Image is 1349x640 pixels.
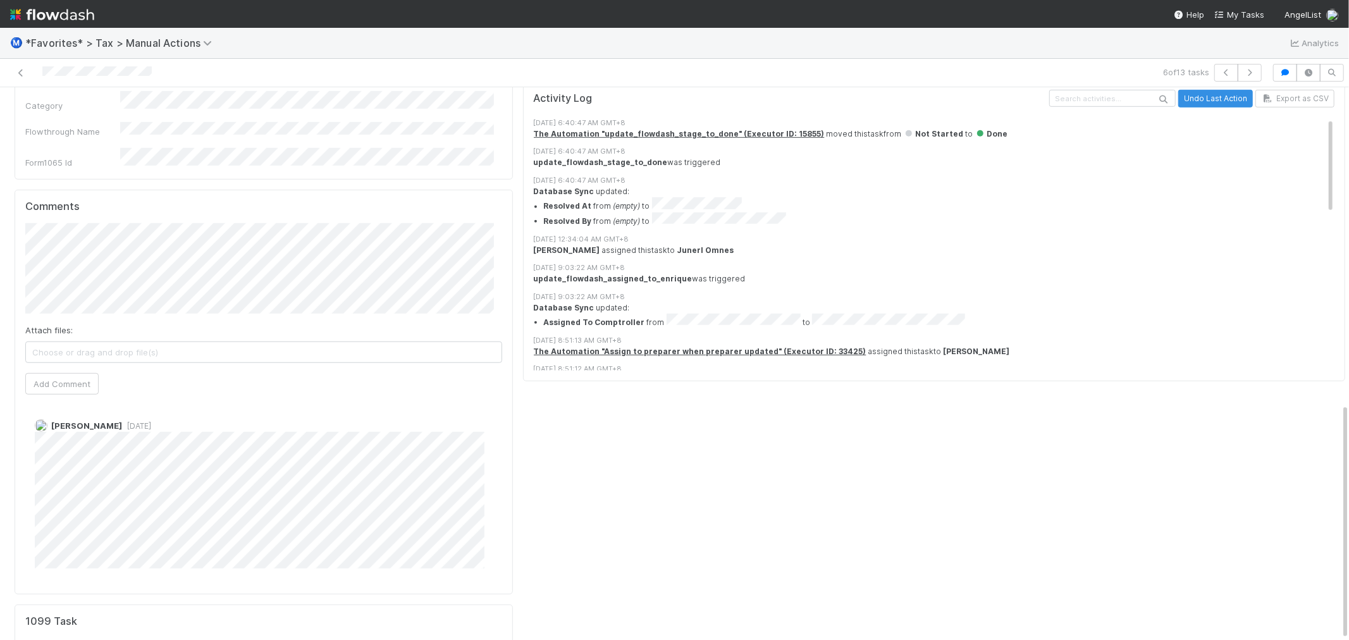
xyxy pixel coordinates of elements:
[1214,8,1264,21] a: My Tasks
[534,292,1345,302] div: [DATE] 9:03:22 AM GMT+8
[534,157,1345,168] div: was triggered
[1289,35,1339,51] a: Analytics
[534,157,668,167] strong: update_flowdash_stage_to_done
[10,37,23,48] span: Ⓜ️
[544,216,592,226] strong: Resolved By
[904,129,964,138] span: Not Started
[534,335,1345,346] div: [DATE] 8:51:13 AM GMT+8
[544,212,1345,228] li: from to
[35,419,47,432] img: avatar_55a2f090-1307-4765-93b4-f04da16234ba.png
[122,421,151,431] span: [DATE]
[25,37,218,49] span: *Favorites* > Tax > Manual Actions
[25,615,77,628] h5: 1099 Task
[534,346,1345,357] div: assigned this task to
[26,342,502,362] span: Choose or drag and drop file(s)
[534,274,693,283] strong: update_flowdash_assigned_to_enrique
[534,262,1345,273] div: [DATE] 9:03:22 AM GMT+8
[25,99,120,112] div: Category
[534,273,1345,285] div: was triggered
[534,118,1345,128] div: [DATE] 6:40:47 AM GMT+8
[544,197,1345,212] li: from to
[25,373,99,395] button: Add Comment
[1284,9,1321,20] span: AngelList
[534,92,1047,105] h5: Activity Log
[677,245,734,255] strong: Junerl Omnes
[544,314,1345,329] li: from to
[613,216,641,226] em: (empty)
[1326,9,1339,22] img: avatar_de77a991-7322-4664-a63d-98ba485ee9e0.png
[534,175,1345,186] div: [DATE] 6:40:47 AM GMT+8
[534,245,600,255] strong: [PERSON_NAME]
[25,200,502,213] h5: Comments
[1178,90,1253,108] button: Undo Last Action
[534,187,594,196] strong: Database Sync
[534,303,594,312] strong: Database Sync
[10,4,94,25] img: logo-inverted-e16ddd16eac7371096b0.svg
[975,129,1008,138] span: Done
[534,347,866,356] a: The Automation "Assign to preparer when preparer updated" (Executor ID: 33425)
[534,302,1345,329] div: updated:
[1214,9,1264,20] span: My Tasks
[25,125,120,138] div: Flowthrough Name
[534,146,1345,157] div: [DATE] 6:40:47 AM GMT+8
[1174,8,1204,21] div: Help
[534,186,1345,228] div: updated:
[534,128,1345,140] div: moved this task from to
[534,245,1345,256] div: assigned this task to
[534,234,1345,245] div: [DATE] 12:34:04 AM GMT+8
[25,324,73,336] label: Attach files:
[1049,90,1176,107] input: Search activities...
[544,317,645,327] strong: Assigned To Comptroller
[544,202,592,211] strong: Resolved At
[534,364,1345,374] div: [DATE] 8:51:12 AM GMT+8
[534,129,825,138] a: The Automation "update_flowdash_stage_to_done" (Executor ID: 15855)
[1163,66,1209,78] span: 6 of 13 tasks
[613,202,641,211] em: (empty)
[25,156,120,169] div: Form1065 Id
[944,347,1010,356] strong: [PERSON_NAME]
[1255,90,1334,108] button: Export as CSV
[51,421,122,431] span: [PERSON_NAME]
